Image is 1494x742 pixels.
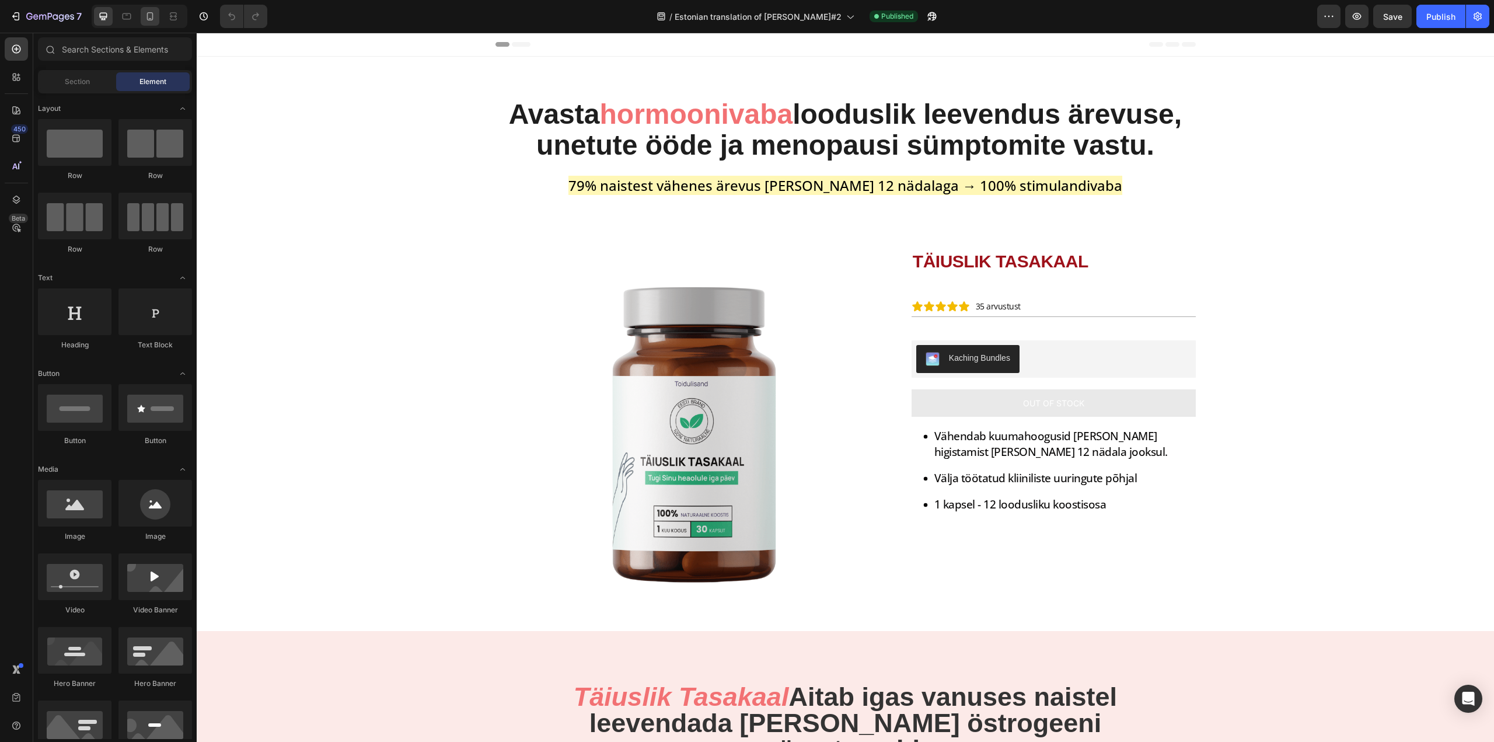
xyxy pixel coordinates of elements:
span: Toggle open [173,364,192,383]
span: Toggle open [173,269,192,287]
span: TÄIUSLIK TASAKAAL [716,219,892,238]
div: Button [118,436,192,446]
button: Kaching Bundles [720,312,823,340]
span: Layout [38,103,61,114]
button: Save [1373,5,1412,28]
i: Täiuslik Tasakaal [377,649,592,679]
img: KachingBundles.png [729,319,743,333]
p: 35 arvustust [779,267,824,280]
div: Out of stock [826,364,888,377]
div: Kaching Bundles [752,319,814,332]
p: Vähendab kuumahoogusid [PERSON_NAME] higistamist [PERSON_NAME] 12 nädala jooksul. [738,396,997,427]
div: Undo/Redo [220,5,267,28]
div: Row [38,170,111,181]
div: Text Block [118,340,192,350]
p: 7 [76,9,82,23]
button: Out of stock [715,357,999,384]
h2: Aitab igas vanuses naistel leevendada [PERSON_NAME] östrogeeni sümptomeid. [317,650,981,731]
p: Välja töötatud kliiniliste uuringute põhjal [738,438,997,454]
h2: Avasta looduslik leevendus ärevuse, unetute ööde ja menopausi sümptomite vastu. [299,65,999,129]
span: Save [1383,12,1402,22]
div: Row [118,244,192,255]
div: Open Intercom Messenger [1454,685,1482,713]
div: Video Banner [118,605,192,615]
div: Image [118,531,192,542]
span: Element [139,76,166,87]
div: Hero Banner [38,678,111,689]
div: Heading [38,340,111,350]
div: Row [38,244,111,255]
span: Toggle open [173,460,192,479]
span: / [669,11,672,23]
div: 450 [11,124,28,134]
div: Hero Banner [118,678,192,689]
span: Estonian translation of [PERSON_NAME]#2 [675,11,842,23]
p: 1 kapsel - 12 loodusliku koostisosa [738,464,997,480]
div: Button [38,436,111,446]
div: Row [118,170,192,181]
span: Toggle open [173,99,192,118]
span: Text [38,273,53,283]
span: 79% naistest vähenes ärevus [PERSON_NAME] 12 nädalaga → 100% stimulandivaba [372,143,926,162]
button: Publish [1416,5,1465,28]
iframe: Design area [197,33,1494,742]
span: Button [38,368,60,379]
span: hormoonivaba [403,66,596,97]
div: Publish [1426,11,1455,23]
span: Published [881,11,913,22]
span: Section [65,76,90,87]
input: Search Sections & Elements [38,37,192,61]
span: Media [38,464,58,475]
div: Video [38,605,111,615]
div: Beta [9,214,28,223]
button: 7 [5,5,87,28]
div: Image [38,531,111,542]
